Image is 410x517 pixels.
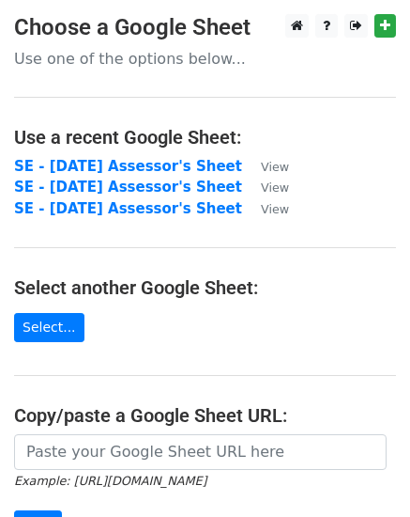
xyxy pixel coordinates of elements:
[14,434,387,470] input: Paste your Google Sheet URL here
[14,49,396,69] p: Use one of the options below...
[261,180,289,195] small: View
[14,158,242,175] a: SE - [DATE] Assessor's Sheet
[261,160,289,174] small: View
[242,179,289,196] a: View
[242,158,289,175] a: View
[14,474,206,488] small: Example: [URL][DOMAIN_NAME]
[14,404,396,427] h4: Copy/paste a Google Sheet URL:
[14,313,84,342] a: Select...
[14,200,242,217] a: SE - [DATE] Assessor's Sheet
[14,126,396,149] h4: Use a recent Google Sheet:
[316,427,410,517] iframe: Chat Widget
[261,202,289,216] small: View
[14,179,242,196] a: SE - [DATE] Assessor's Sheet
[14,276,396,299] h4: Select another Google Sheet:
[242,200,289,217] a: View
[14,14,396,41] h3: Choose a Google Sheet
